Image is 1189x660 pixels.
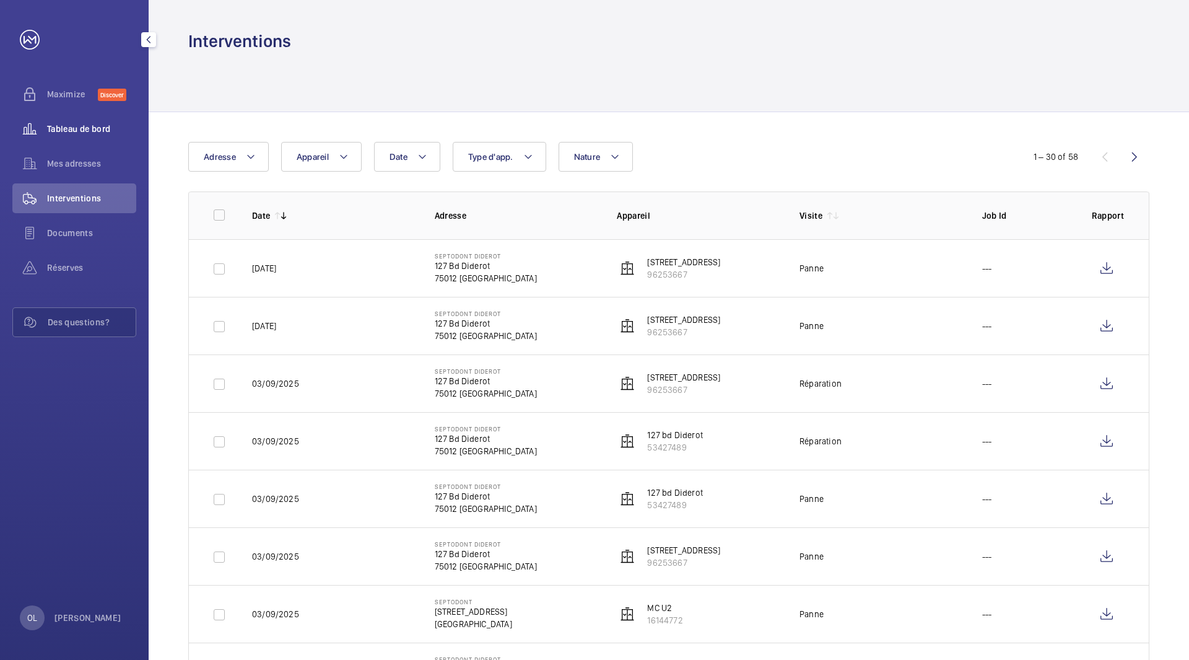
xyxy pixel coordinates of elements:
p: --- [982,435,992,447]
p: 96253667 [647,384,720,396]
p: [STREET_ADDRESS] [647,371,720,384]
p: 03/09/2025 [252,435,299,447]
p: 127 Bd Diderot [435,490,537,503]
p: Septodont DIDEROT [435,367,537,375]
p: Job Id [982,209,1072,222]
p: Septodont DIDEROT [435,540,537,548]
button: Appareil [281,142,362,172]
span: Type d'app. [468,152,513,162]
p: Visite [799,209,822,222]
p: [DATE] [252,262,276,275]
p: 03/09/2025 [252,550,299,563]
button: Adresse [188,142,269,172]
p: --- [982,320,992,332]
p: 127 Bd Diderot [435,375,537,387]
div: 1 – 30 of 58 [1034,151,1078,163]
button: Nature [559,142,634,172]
p: 96253667 [647,268,720,281]
p: 16144772 [647,614,682,627]
p: [STREET_ADDRESS] [647,314,720,326]
div: Panne [799,493,824,505]
p: OL [27,612,37,624]
p: Date [252,209,270,222]
p: --- [982,550,992,563]
p: [GEOGRAPHIC_DATA] [435,618,512,630]
p: MC U2 [647,602,682,614]
p: [DATE] [252,320,276,332]
button: Type d'app. [453,142,546,172]
img: elevator.svg [620,549,635,564]
span: Réserves [47,262,136,274]
p: 53427489 [647,499,703,511]
p: 127 Bd Diderot [435,433,537,445]
p: Septodont DIDEROT [435,483,537,490]
p: Septodont DIDEROT [435,310,537,317]
div: Panne [799,608,824,620]
p: 127 Bd Diderot [435,548,537,560]
p: 75012 [GEOGRAPHIC_DATA] [435,560,537,573]
img: elevator.svg [620,607,635,622]
p: --- [982,377,992,390]
span: Mes adresses [47,157,136,170]
p: 53427489 [647,441,703,454]
div: Panne [799,320,824,332]
p: 75012 [GEOGRAPHIC_DATA] [435,272,537,284]
p: 75012 [GEOGRAPHIC_DATA] [435,445,537,457]
span: Des questions? [48,316,136,328]
p: Septodont DIDEROT [435,252,537,260]
span: Tableau de bord [47,123,136,135]
h1: Interventions [188,30,291,53]
p: 75012 [GEOGRAPHIC_DATA] [435,330,537,342]
p: [PERSON_NAME] [54,612,121,624]
p: Septodont [435,598,512,605]
p: 75012 [GEOGRAPHIC_DATA] [435,503,537,515]
span: Appareil [297,152,329,162]
p: 03/09/2025 [252,493,299,505]
p: [STREET_ADDRESS] [435,605,512,618]
p: 96253667 [647,326,720,338]
div: Réparation [799,435,842,447]
p: 75012 [GEOGRAPHIC_DATA] [435,387,537,400]
span: Adresse [204,152,236,162]
p: Rapport [1092,209,1124,222]
p: --- [982,262,992,275]
span: Interventions [47,192,136,205]
span: Nature [574,152,601,162]
span: Documents [47,227,136,239]
p: 127 Bd Diderot [435,260,537,272]
p: [STREET_ADDRESS] [647,256,720,268]
img: elevator.svg [620,434,635,449]
p: 96253667 [647,557,720,569]
p: 03/09/2025 [252,608,299,620]
div: Réparation [799,377,842,390]
p: --- [982,493,992,505]
p: Septodont DIDEROT [435,425,537,433]
div: Panne [799,262,824,275]
p: 03/09/2025 [252,377,299,390]
p: Appareil [617,209,780,222]
div: Panne [799,550,824,563]
img: elevator.svg [620,261,635,276]
img: elevator.svg [620,491,635,506]
span: Date [390,152,407,162]
p: 127 bd Diderot [647,486,703,499]
p: 127 bd Diderot [647,429,703,441]
button: Date [374,142,440,172]
p: [STREET_ADDRESS] [647,544,720,557]
img: elevator.svg [620,376,635,391]
p: 127 Bd Diderot [435,317,537,330]
span: Maximize [47,88,98,100]
img: elevator.svg [620,319,635,333]
p: --- [982,608,992,620]
p: Adresse [435,209,598,222]
span: Discover [98,89,126,101]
